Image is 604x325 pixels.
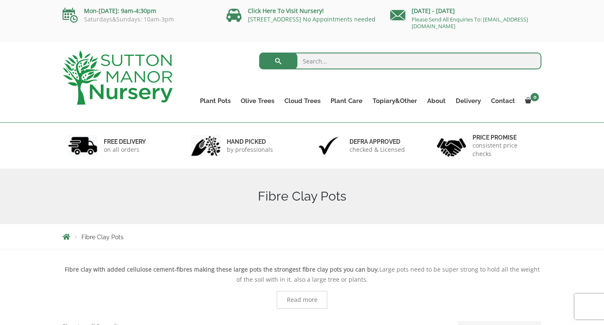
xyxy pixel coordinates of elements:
h6: Defra approved [349,138,405,145]
span: Fibre Clay Pots [81,234,123,240]
a: Plant Pots [195,95,236,107]
span: Read more [287,297,318,303]
img: 1.jpg [68,135,97,156]
h1: Fibre Clay Pots [63,189,541,204]
img: logo [63,50,173,105]
p: consistent price checks [473,141,536,158]
h6: hand picked [227,138,273,145]
nav: Breadcrumbs [63,233,541,240]
a: About [422,95,451,107]
a: Click Here To Visit Nursery! [248,7,324,15]
a: 0 [520,95,541,107]
img: 4.jpg [437,133,466,159]
a: Contact [486,95,520,107]
span: 0 [530,93,539,101]
p: by professionals [227,145,273,154]
a: Topiary&Other [368,95,422,107]
p: Saturdays&Sundays: 10am-3pm [63,16,214,23]
p: Large pots need to be super strong to hold all the weight of the soil with in it, also a large tr... [63,264,541,285]
input: Search... [259,53,542,69]
img: 2.jpg [191,135,221,156]
a: Cloud Trees [279,95,326,107]
a: [STREET_ADDRESS] No Appointments needed [248,15,376,23]
p: checked & Licensed [349,145,405,154]
strong: Fibre clay with added cellulose cement-fibres making these large pots the strongest fibre clay po... [65,265,379,273]
p: on all orders [104,145,146,154]
h6: FREE DELIVERY [104,138,146,145]
p: Mon-[DATE]: 9am-4:30pm [63,6,214,16]
a: Olive Trees [236,95,279,107]
a: Delivery [451,95,486,107]
a: Plant Care [326,95,368,107]
h6: Price promise [473,134,536,141]
p: [DATE] - [DATE] [390,6,541,16]
a: Please Send All Enquiries To: [EMAIL_ADDRESS][DOMAIN_NAME] [412,16,528,30]
img: 3.jpg [314,135,343,156]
